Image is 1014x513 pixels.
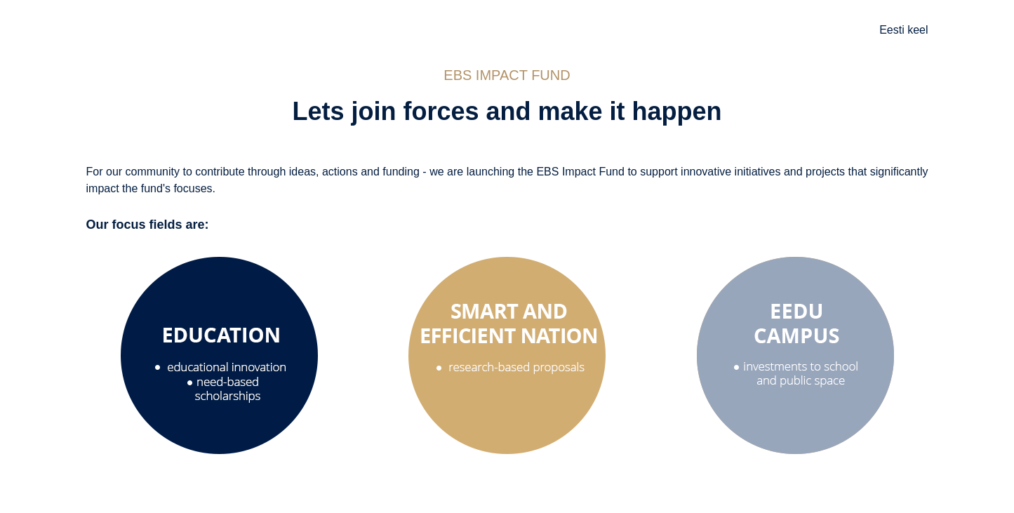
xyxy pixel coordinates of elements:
[690,250,900,460] img: EEDU 3 ENG 3
[401,250,612,460] img: Ettevõtlus 4 eng
[114,250,324,460] img: Haridus 4 ENG
[879,24,928,36] a: Eesti keel
[443,67,570,83] span: EBS IMPACT FUND
[292,97,721,126] span: Lets join forces and make it happen
[86,166,928,194] span: For our community to contribute through ideas, actions and funding - we are launching the EBS Imp...
[86,218,209,232] span: Our focus fields are:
